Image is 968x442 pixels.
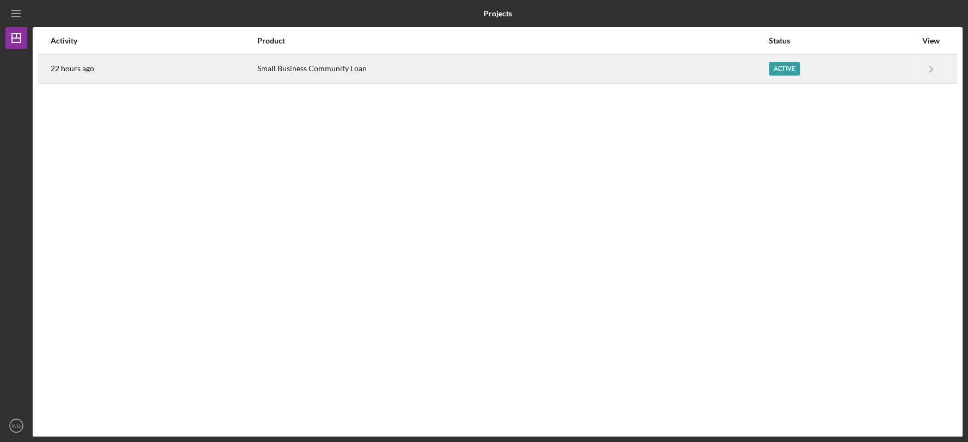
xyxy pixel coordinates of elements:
div: View [917,36,945,45]
time: 2025-10-02 22:47 [51,64,94,73]
div: Active [769,62,800,76]
div: Small Business Community Loan [257,55,768,83]
b: Projects [484,9,512,18]
div: Activity [51,36,256,45]
button: WO [5,415,27,437]
div: Status [769,36,916,45]
text: WO [12,423,21,429]
div: Product [257,36,768,45]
